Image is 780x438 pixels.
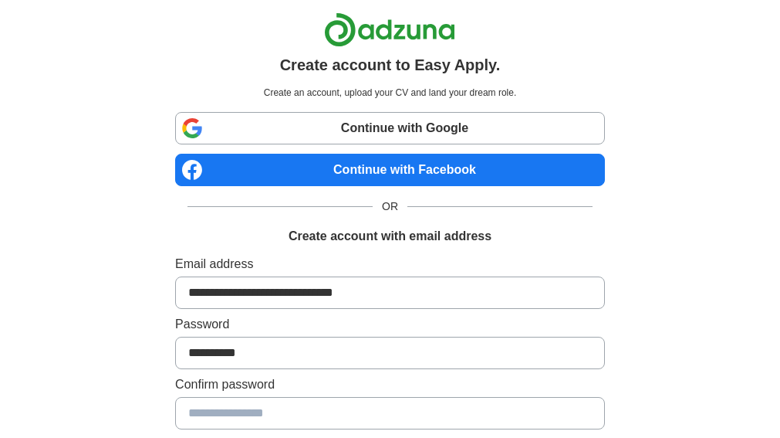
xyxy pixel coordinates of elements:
[373,199,407,215] span: OR
[175,375,605,394] label: Confirm password
[178,86,602,100] p: Create an account, upload your CV and land your dream role.
[280,53,501,76] h1: Create account to Easy Apply.
[175,255,605,273] label: Email address
[324,12,455,47] img: Adzuna logo
[175,112,605,144] a: Continue with Google
[175,315,605,334] label: Password
[289,227,491,246] h1: Create account with email address
[175,154,605,186] a: Continue with Facebook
